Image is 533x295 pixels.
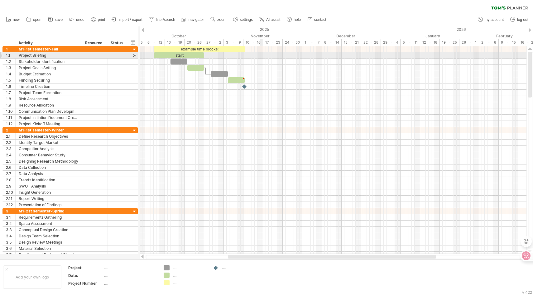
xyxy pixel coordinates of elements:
[224,39,243,46] div: 3 - 9
[476,16,506,24] a: my account
[19,252,79,258] div: Furniture and Equipment Planning
[131,33,218,39] div: October 2025
[485,17,504,22] span: my account
[517,17,528,22] span: log out
[6,102,15,108] div: 1.9
[85,40,104,46] div: Resource
[110,16,144,24] a: import / export
[401,39,420,46] div: 5 - 11
[6,152,15,158] div: 2.4
[19,227,79,233] div: Conceptual Design Creation
[306,16,328,24] a: contact
[294,17,301,22] span: help
[6,245,15,251] div: 3.6
[25,16,43,24] a: open
[381,39,401,46] div: 29 - 4
[19,158,79,164] div: Designing Research Methodology
[173,280,207,285] div: ....
[6,77,15,83] div: 1.5
[6,239,15,245] div: 3.5
[145,39,165,46] div: 6 - 12
[6,252,15,258] div: 3.7
[440,39,459,46] div: 19 - 25
[19,108,79,114] div: Communication Plan Development
[6,183,15,189] div: 2.9
[243,39,263,46] div: 10 - 16
[222,265,256,270] div: ....
[19,71,79,77] div: Budget Estimation
[19,189,79,195] div: Insight Generation
[19,171,79,177] div: Data Analysis
[302,33,389,39] div: December 2025
[19,127,79,133] div: M1-1st semester-Winter
[314,17,326,22] span: contact
[19,202,79,208] div: Presentation of Findings
[154,52,204,58] div: start
[499,39,518,46] div: 9 - 15
[19,115,79,121] div: Project Initiation Document Creation
[185,39,204,46] div: 20 - 26
[361,39,381,46] div: 22 - 28
[218,33,302,39] div: November 2025
[342,39,361,46] div: 15 - 21
[19,164,79,170] div: Data Collection
[6,189,15,195] div: 2.10
[6,227,15,233] div: 3.3
[19,239,79,245] div: Design Review Meetings
[420,39,440,46] div: 12 - 18
[6,133,15,139] div: 2.1
[189,17,204,22] span: navigator
[6,108,15,114] div: 1.10
[6,221,15,226] div: 3.2
[33,17,41,22] span: open
[156,17,175,22] span: filter/search
[154,46,245,52] div: example time blocks:
[19,83,79,89] div: Timeline Creation
[240,17,253,22] span: settings
[55,17,63,22] span: save
[6,171,15,177] div: 2.7
[6,90,15,96] div: 1.7
[263,39,283,46] div: 17 - 23
[89,16,107,24] a: print
[6,196,15,202] div: 2.11
[19,183,79,189] div: SWOT Analysis
[19,208,79,214] div: M1-2st semester-Spring
[13,17,20,22] span: new
[19,102,79,108] div: Resource Allocation
[19,214,79,220] div: Requirements Gathering
[6,164,15,170] div: 2.6
[19,245,79,251] div: Material Selection
[104,281,156,286] div: ....
[76,17,84,22] span: undo
[68,265,103,270] div: Project:
[6,121,15,127] div: 1.12
[389,33,476,39] div: January 2026
[6,52,15,58] div: 1.1
[4,16,22,24] a: new
[204,39,224,46] div: 27 - 2
[509,16,530,24] a: log out
[19,59,79,64] div: Stakeholder Identification
[180,16,206,24] a: navigator
[68,273,103,278] div: Date:
[479,39,499,46] div: 2 - 8
[6,208,15,214] div: 3
[6,96,15,102] div: 1.8
[6,233,15,239] div: 3.4
[111,40,124,46] div: Status
[302,39,322,46] div: 1 - 7
[6,115,15,121] div: 1.11
[118,17,142,22] span: import / export
[19,121,79,127] div: Project Kickoff Meeting
[19,152,79,158] div: Consumer Behavior Study
[19,140,79,145] div: Identify Target Market
[19,96,79,102] div: Risk Assessment
[104,273,156,278] div: ....
[266,17,280,22] span: AI assist
[173,273,207,278] div: ....
[6,46,15,52] div: 1
[19,233,79,239] div: Design Team Selection
[19,133,79,139] div: Define Research Objectives
[3,265,61,289] div: Add your own logo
